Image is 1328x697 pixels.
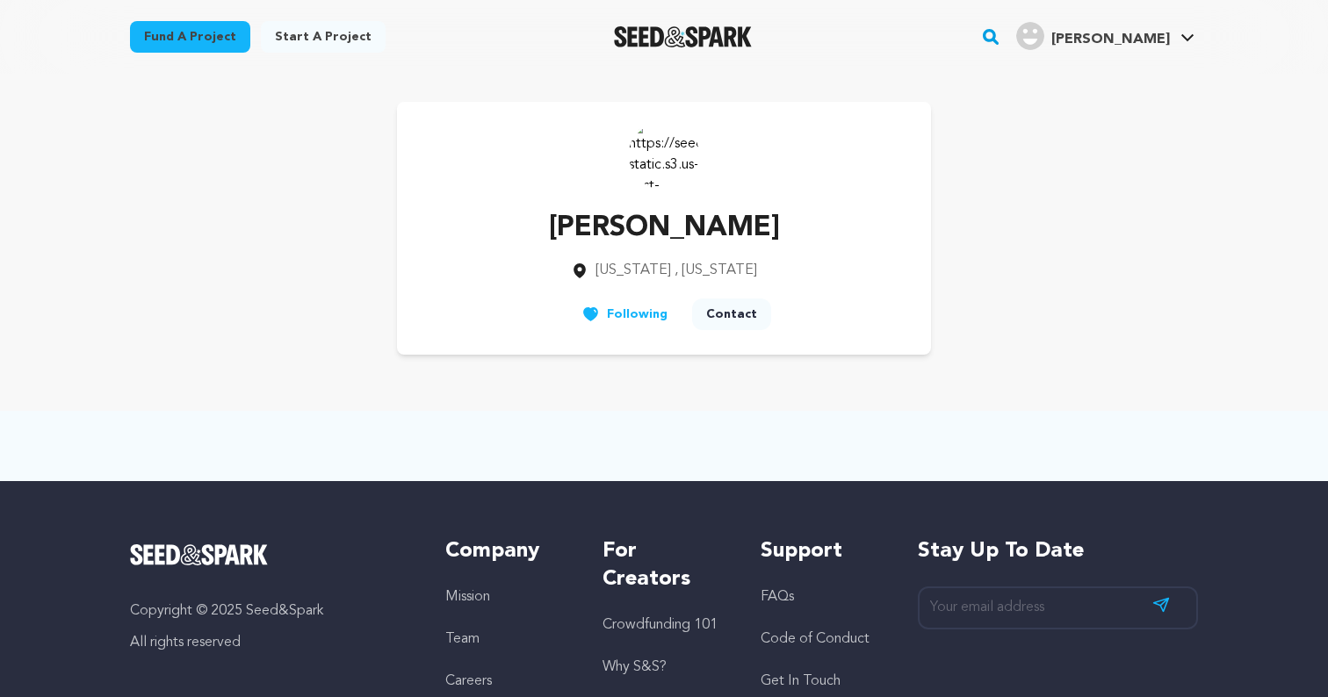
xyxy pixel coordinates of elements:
[629,119,699,190] img: https://seedandspark-static.s3.us-east-2.amazonaws.com/images/User/002/278/676/medium/ACg8ocLX_jP...
[1013,18,1198,55] span: Brycen T.'s Profile
[918,537,1198,565] h5: Stay up to date
[614,26,752,47] a: Seed&Spark Homepage
[1016,22,1044,50] img: user.png
[692,298,771,330] button: Contact
[761,674,841,688] a: Get In Touch
[761,590,794,604] a: FAQs
[445,590,490,604] a: Mission
[1016,22,1170,50] div: Brycen T.'s Profile
[761,632,870,646] a: Code of Conduct
[603,618,718,632] a: Crowdfunding 101
[761,537,883,565] h5: Support
[261,21,386,53] a: Start a project
[603,537,725,593] h5: For Creators
[603,660,667,674] a: Why S&S?
[675,263,757,277] span: , [US_STATE]
[445,632,480,646] a: Team
[918,586,1198,629] input: Your email address
[549,207,780,249] p: [PERSON_NAME]
[130,21,250,53] a: Fund a project
[567,298,682,330] button: Following
[1013,18,1198,50] a: Brycen T.'s Profile
[130,600,410,622] p: Copyright © 2025 Seed&Spark
[1051,32,1170,47] span: [PERSON_NAME]
[130,544,268,565] img: Seed&Spark Logo
[130,544,410,565] a: Seed&Spark Homepage
[445,537,567,565] h5: Company
[614,26,752,47] img: Seed&Spark Logo Dark Mode
[445,674,492,688] a: Careers
[595,263,671,277] span: [US_STATE]
[130,632,410,653] p: All rights reserved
